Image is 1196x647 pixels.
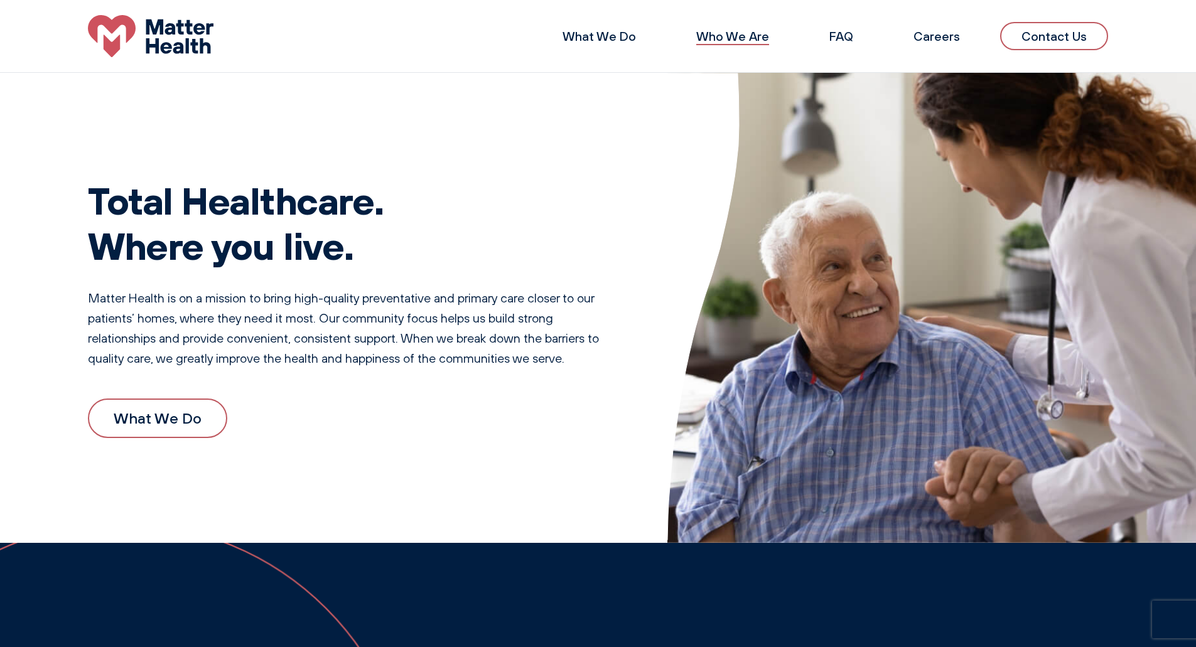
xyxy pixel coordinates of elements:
[696,28,769,44] a: Who We Are
[829,28,853,44] a: FAQ
[913,28,960,44] a: Careers
[563,28,636,44] a: What We Do
[1000,22,1108,50] a: Contact Us
[88,178,617,268] h1: Total Healthcare. Where you live.
[88,288,617,368] p: Matter Health is on a mission to bring high-quality preventative and primary care closer to our p...
[88,398,227,437] a: What We Do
